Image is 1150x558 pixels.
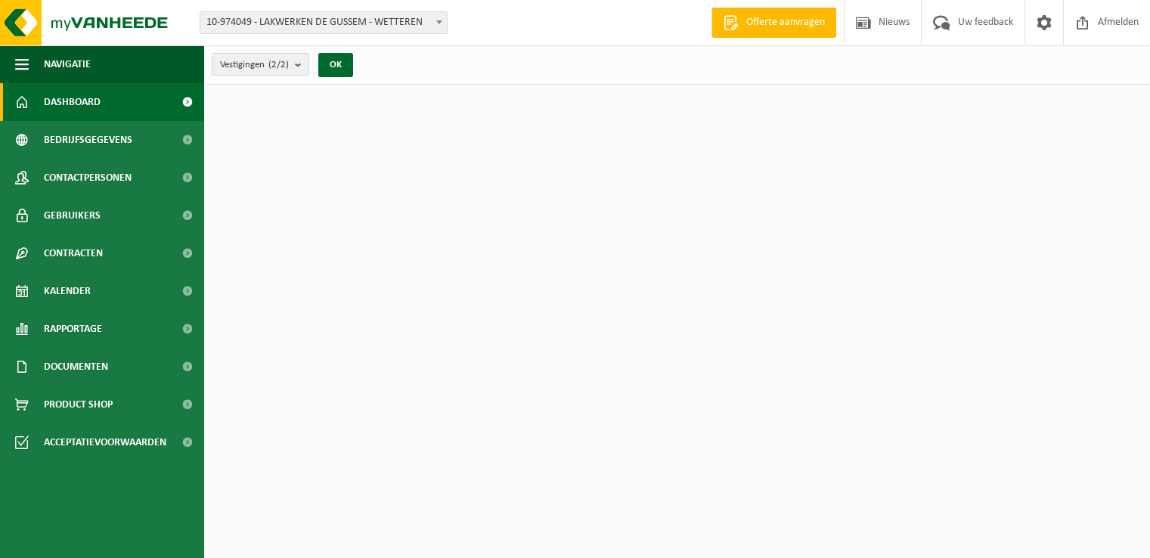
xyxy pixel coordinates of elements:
span: Vestigingen [220,54,289,76]
span: Bedrijfsgegevens [44,121,132,159]
span: Gebruikers [44,197,101,234]
span: 10-974049 - LAKWERKEN DE GUSSEM - WETTEREN [200,11,448,34]
span: Dashboard [44,83,101,121]
span: Product Shop [44,386,113,423]
span: Rapportage [44,310,102,348]
span: Contracten [44,234,103,272]
a: Offerte aanvragen [711,8,836,38]
span: Kalender [44,272,91,310]
count: (2/2) [268,60,289,70]
span: 10-974049 - LAKWERKEN DE GUSSEM - WETTEREN [200,12,447,33]
span: Documenten [44,348,108,386]
span: Offerte aanvragen [742,15,829,30]
span: Acceptatievoorwaarden [44,423,166,461]
span: Contactpersonen [44,159,132,197]
button: Vestigingen(2/2) [212,53,309,76]
button: OK [318,53,353,77]
span: Navigatie [44,45,91,83]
